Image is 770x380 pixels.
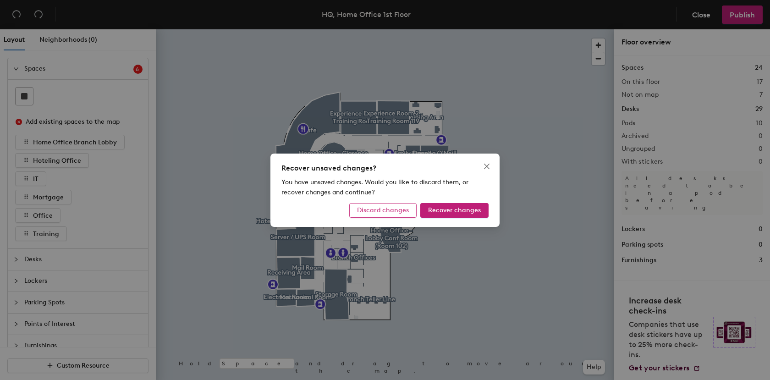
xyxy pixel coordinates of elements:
[349,203,417,218] button: Discard changes
[420,203,489,218] button: Recover changes
[479,159,494,174] button: Close
[479,163,494,170] span: Close
[281,163,489,174] div: Recover unsaved changes?
[357,206,409,214] span: Discard changes
[483,163,490,170] span: close
[428,206,481,214] span: Recover changes
[281,178,468,196] span: You have unsaved changes. Would you like to discard them, or recover changes and continue?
